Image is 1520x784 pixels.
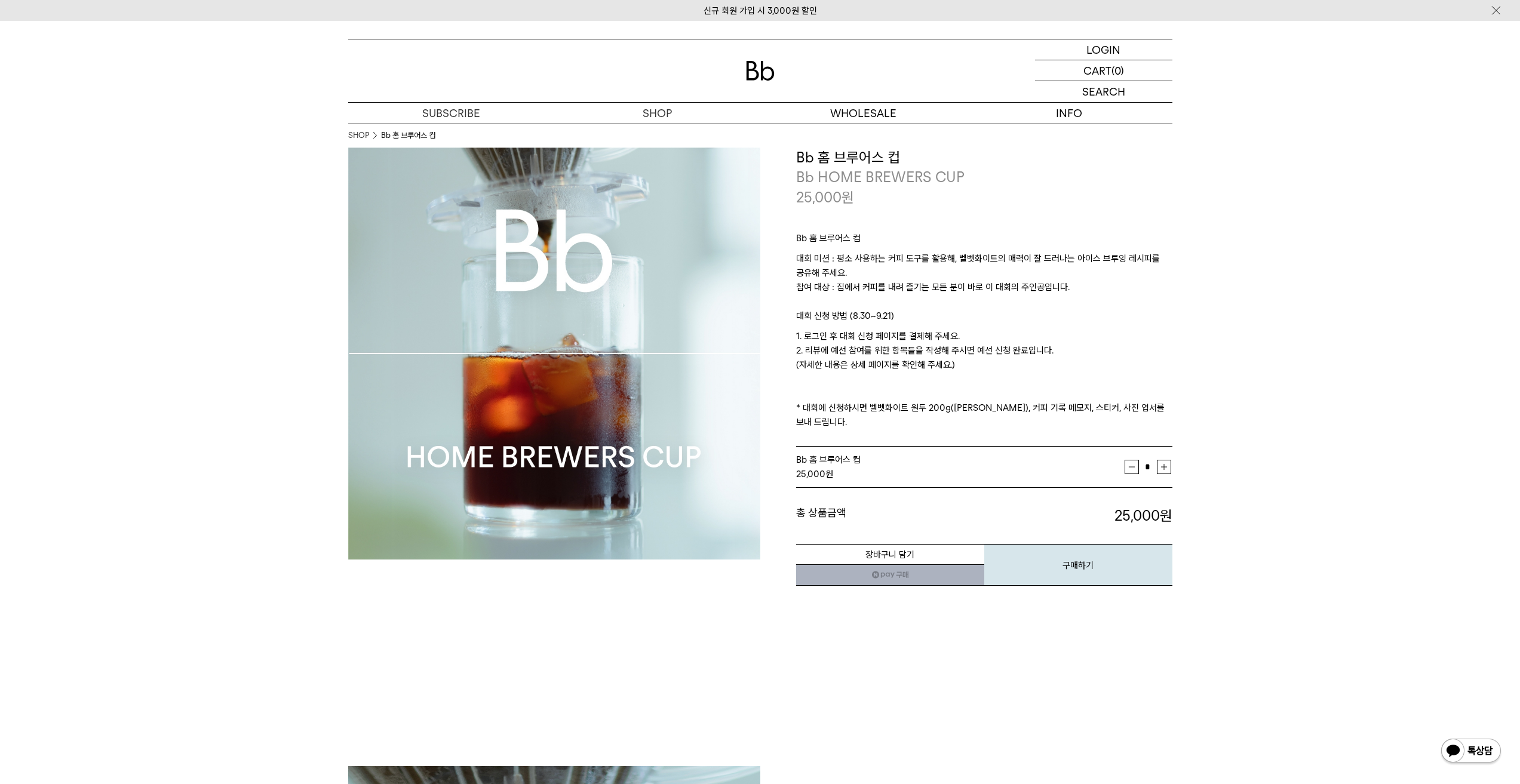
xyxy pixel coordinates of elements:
[348,130,369,142] a: SHOP
[1035,39,1172,60] a: LOGIN
[760,103,966,124] p: WHOLESALE
[1157,460,1171,474] button: 증가
[796,469,825,479] strong: 25,000
[796,251,1172,309] p: 대회 미션 : 평소 사용하는 커피 도구를 활용해, 벨벳화이트의 매력이 잘 드러나는 아이스 브루잉 레시피를 공유해 주세요. 참여 대상 : 집에서 커피를 내려 즐기는 모든 분이 ...
[796,467,1125,481] div: 원
[348,103,554,124] a: SUBSCRIBE
[381,130,435,142] li: Bb 홈 브루어스 컵
[796,231,1172,251] p: Bb 홈 브루어스 컵
[984,544,1172,586] button: 구매하기
[966,103,1172,124] p: INFO
[842,189,854,206] span: 원
[704,5,817,16] a: 신규 회원 가입 시 3,000원 할인
[348,147,760,559] img: Bb 홈 브루어스 컵
[1125,460,1139,474] button: 감소
[1086,39,1120,60] p: LOGIN
[1440,737,1502,766] img: 카카오톡 채널 1:1 채팅 버튼
[796,309,1172,329] p: 대회 신청 방법 (8.30~9.21)
[796,506,984,526] dt: 총 상품금액
[796,187,854,208] p: 25,000
[1114,507,1172,524] strong: 25,000
[1035,60,1172,81] a: CART (0)
[796,544,984,565] button: 장바구니 담기
[1083,60,1111,81] p: CART
[796,167,1172,187] p: Bb HOME BREWERS CUP
[796,564,984,586] a: 새창
[1111,60,1124,81] p: (0)
[796,454,861,465] span: Bb 홈 브루어스 컵
[1082,81,1125,102] p: SEARCH
[1160,507,1172,524] b: 원
[796,329,1172,429] p: 1. 로그인 후 대회 신청 페이지를 결제해 주세요. 2. 리뷰에 예선 참여를 위한 항목들을 작성해 주시면 예선 신청 완료입니다. (자세한 내용은 상세 페이지를 확인해 주세요....
[746,61,775,81] img: 로고
[796,147,1172,168] h3: Bb 홈 브루어스 컵
[554,103,760,124] a: SHOP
